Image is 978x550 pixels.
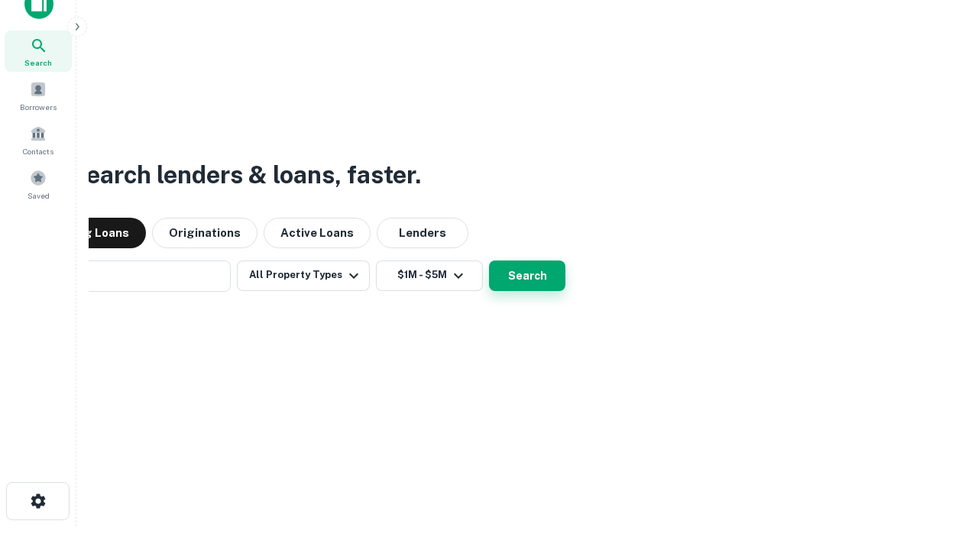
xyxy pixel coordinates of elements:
[28,189,50,202] span: Saved
[377,218,468,248] button: Lenders
[70,157,421,193] h3: Search lenders & loans, faster.
[902,379,978,452] iframe: Chat Widget
[5,163,72,205] a: Saved
[20,101,57,113] span: Borrowers
[264,218,371,248] button: Active Loans
[5,31,72,72] a: Search
[152,218,257,248] button: Originations
[24,57,52,69] span: Search
[5,119,72,160] a: Contacts
[376,260,483,291] button: $1M - $5M
[5,75,72,116] a: Borrowers
[23,145,53,157] span: Contacts
[489,260,565,291] button: Search
[237,260,370,291] button: All Property Types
